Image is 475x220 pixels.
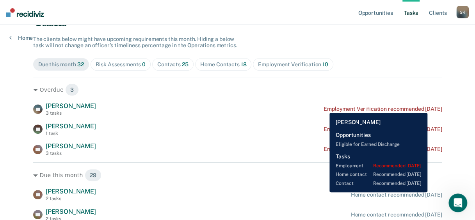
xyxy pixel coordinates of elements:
[33,36,237,49] span: The clients below might have upcoming requirements this month. Hiding a below task will not chang...
[350,211,442,218] div: Home contact recommended [DATE]
[33,83,442,96] div: Overdue 3
[324,106,442,112] div: Employment Verification recommended [DATE]
[46,142,96,150] span: [PERSON_NAME]
[448,193,467,212] iframe: Intercom live chat
[77,61,84,67] span: 32
[46,188,96,195] span: [PERSON_NAME]
[324,126,442,133] div: Employment Verification recommended [DATE]
[46,122,96,130] span: [PERSON_NAME]
[350,192,442,198] div: Home contact recommended [DATE]
[46,196,96,201] div: 2 tasks
[157,61,189,68] div: Contacts
[324,146,442,153] div: Employment Verification recommended [DATE]
[456,6,469,18] div: S K
[46,151,96,156] div: 3 tasks
[46,131,96,136] div: 1 task
[456,6,469,18] button: SK
[200,61,247,68] div: Home Contacts
[182,61,189,67] span: 25
[9,34,33,41] a: Home
[142,61,146,67] span: 0
[258,61,328,68] div: Employment Verification
[46,102,96,110] span: [PERSON_NAME]
[322,61,328,67] span: 10
[241,61,247,67] span: 18
[38,61,84,68] div: Due this month
[85,169,101,181] span: 29
[65,83,79,96] span: 3
[46,208,96,215] span: [PERSON_NAME]
[96,61,146,68] div: Risk Assessments
[33,169,442,181] div: Due this month 29
[6,8,44,17] img: Recidiviz
[46,110,96,116] div: 3 tasks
